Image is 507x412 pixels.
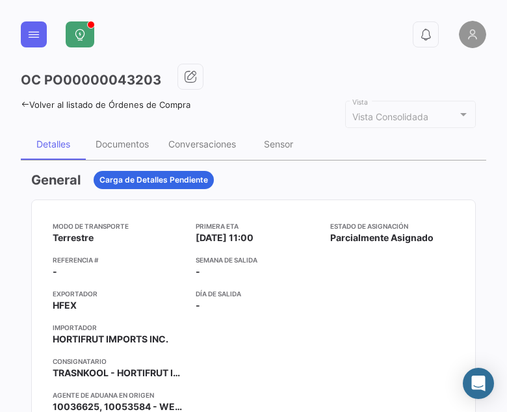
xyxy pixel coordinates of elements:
[53,299,77,312] span: HFEX
[196,265,200,278] span: -
[53,367,185,380] span: TRASNKOOL - HORTIFRUT IMPORTS INC.
[96,138,149,149] div: Documentos
[330,231,434,244] span: Parcialmente Asignado
[53,221,185,231] app-card-info-title: Modo de Transporte
[53,255,185,265] app-card-info-title: Referencia #
[99,174,208,186] span: Carga de Detalles Pendiente
[53,289,185,299] app-card-info-title: Exportador
[352,111,428,122] mat-select-trigger: Vista Consolidada
[53,231,94,244] span: Terrestre
[330,221,454,231] app-card-info-title: Estado de Asignación
[459,21,486,48] img: placeholder-user.png
[31,171,81,189] h3: General
[53,390,185,400] app-card-info-title: Agente de Aduana en Origen
[36,138,70,149] div: Detalles
[21,99,190,110] a: Volver al listado de Órdenes de Compra
[196,255,320,265] app-card-info-title: Semana de Salida
[196,221,320,231] app-card-info-title: Primera ETA
[53,265,57,278] span: -
[53,356,185,367] app-card-info-title: Consignatario
[21,71,161,89] h3: OC PO00000043203
[264,138,293,149] div: Sensor
[53,322,185,333] app-card-info-title: Importador
[196,299,200,312] span: -
[53,333,168,346] span: HORTIFRUT IMPORTS INC.
[168,138,236,149] div: Conversaciones
[463,368,494,399] div: Abrir Intercom Messenger
[196,289,320,299] app-card-info-title: Día de Salida
[196,231,253,244] span: [DATE] 11:00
